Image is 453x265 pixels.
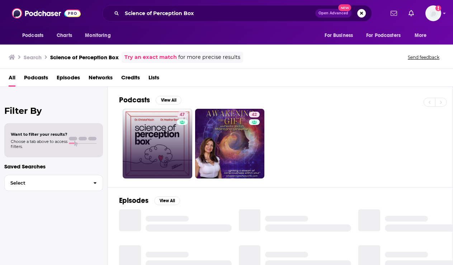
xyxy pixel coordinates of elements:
[249,112,260,117] a: 42
[318,11,348,15] span: Open Advanced
[80,29,120,42] button: open menu
[11,139,67,149] span: Choose a tab above to access filters.
[366,31,401,41] span: For Podcasters
[410,29,436,42] button: open menu
[57,31,72,41] span: Charts
[17,29,53,42] button: open menu
[50,54,119,61] h3: Science of Perception Box
[11,132,67,137] span: Want to filter your results?
[154,196,180,205] button: View All
[195,109,265,178] a: 42
[406,54,442,60] button: Send feedback
[119,196,148,205] h2: Episodes
[9,72,15,87] a: All
[320,29,362,42] button: open menu
[4,163,103,170] p: Saved Searches
[362,29,411,42] button: open menu
[156,96,181,104] button: View All
[338,4,351,11] span: New
[122,8,315,19] input: Search podcasts, credits, & more...
[124,53,177,61] a: Try an exact match
[52,29,76,42] a: Charts
[425,5,441,21] img: User Profile
[4,175,103,191] button: Select
[24,72,48,87] a: Podcasts
[4,106,103,116] h2: Filter By
[315,9,351,18] button: Open AdvancedNew
[5,181,88,185] span: Select
[148,72,159,87] a: Lists
[24,54,42,61] h3: Search
[325,31,353,41] span: For Business
[415,31,427,41] span: More
[85,31,110,41] span: Monitoring
[435,5,441,11] svg: Add a profile image
[252,111,257,118] span: 42
[119,196,180,205] a: EpisodesView All
[119,96,150,104] h2: Podcasts
[22,31,43,41] span: Podcasts
[89,72,113,87] a: Networks
[425,5,441,21] span: Logged in as alignPR
[121,72,140,87] a: Credits
[425,5,441,21] button: Show profile menu
[178,53,240,61] span: for more precise results
[388,7,400,19] a: Show notifications dropdown
[180,111,185,118] span: 47
[123,109,192,178] a: 47
[12,6,81,20] img: Podchaser - Follow, Share and Rate Podcasts
[406,7,417,19] a: Show notifications dropdown
[177,112,188,117] a: 47
[119,96,181,104] a: PodcastsView All
[102,5,372,22] div: Search podcasts, credits, & more...
[57,72,80,87] a: Episodes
